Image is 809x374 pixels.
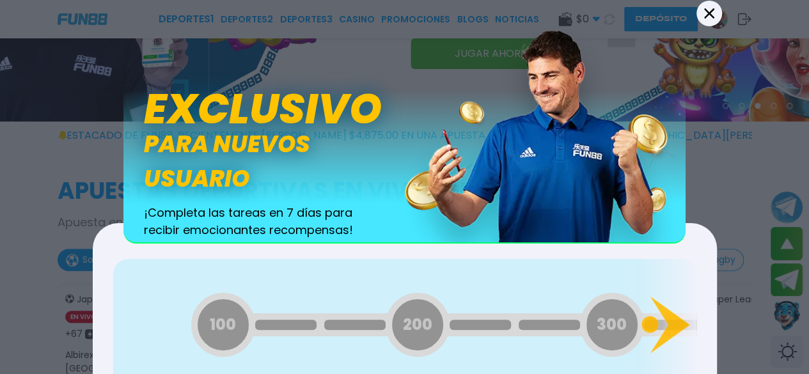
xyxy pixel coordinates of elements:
[210,313,236,336] span: 100
[403,313,432,336] span: 200
[144,204,366,238] span: ¡Completa las tareas en 7 días para recibir emocionantes recompensas!
[144,77,382,140] span: Exclusivo
[597,313,627,336] span: 300
[144,127,405,196] span: para nuevos usuario
[405,26,686,242] img: banner_image-fb94e3f3.webp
